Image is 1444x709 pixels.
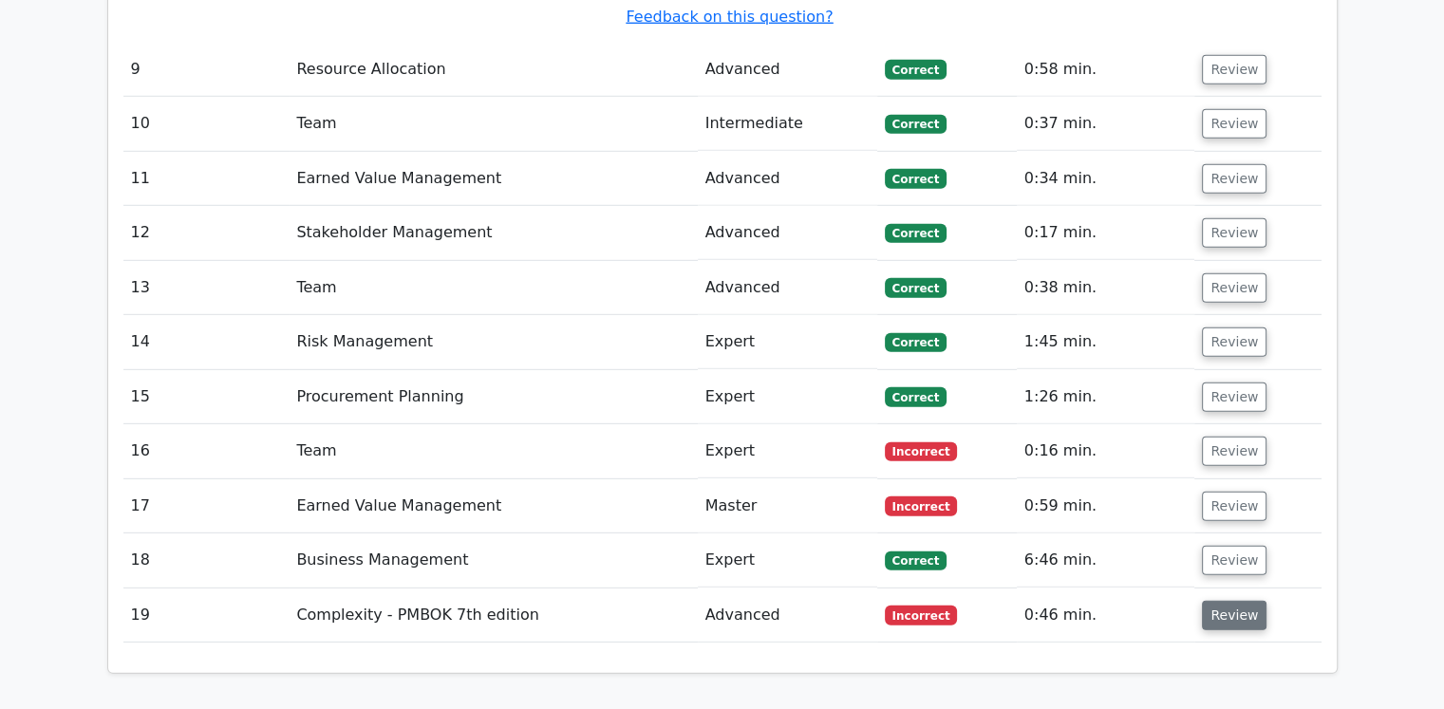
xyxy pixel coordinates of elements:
[885,60,947,79] span: Correct
[123,479,290,533] td: 17
[1017,533,1195,588] td: 6:46 min.
[1202,382,1266,412] button: Review
[1202,492,1266,521] button: Review
[885,551,947,570] span: Correct
[289,533,697,588] td: Business Management
[123,206,290,260] td: 12
[885,115,947,134] span: Correct
[1202,273,1266,303] button: Review
[698,43,877,97] td: Advanced
[1202,437,1266,466] button: Review
[698,424,877,478] td: Expert
[289,206,697,260] td: Stakeholder Management
[1202,546,1266,575] button: Review
[1017,479,1195,533] td: 0:59 min.
[626,8,833,26] a: Feedback on this question?
[289,479,697,533] td: Earned Value Management
[1017,43,1195,97] td: 0:58 min.
[123,43,290,97] td: 9
[1017,315,1195,369] td: 1:45 min.
[123,97,290,151] td: 10
[885,278,947,297] span: Correct
[289,370,697,424] td: Procurement Planning
[885,169,947,188] span: Correct
[1017,206,1195,260] td: 0:17 min.
[698,370,877,424] td: Expert
[123,315,290,369] td: 14
[123,588,290,643] td: 19
[123,261,290,315] td: 13
[1017,97,1195,151] td: 0:37 min.
[1017,588,1195,643] td: 0:46 min.
[289,152,697,206] td: Earned Value Management
[1017,370,1195,424] td: 1:26 min.
[1202,164,1266,194] button: Review
[289,43,697,97] td: Resource Allocation
[885,387,947,406] span: Correct
[289,424,697,478] td: Team
[698,588,877,643] td: Advanced
[123,370,290,424] td: 15
[1202,327,1266,357] button: Review
[289,315,697,369] td: Risk Management
[885,224,947,243] span: Correct
[698,97,877,151] td: Intermediate
[698,152,877,206] td: Advanced
[123,533,290,588] td: 18
[1017,424,1195,478] td: 0:16 min.
[698,479,877,533] td: Master
[885,606,958,625] span: Incorrect
[698,261,877,315] td: Advanced
[1202,218,1266,248] button: Review
[698,533,877,588] td: Expert
[885,496,958,515] span: Incorrect
[1202,109,1266,139] button: Review
[698,206,877,260] td: Advanced
[1017,152,1195,206] td: 0:34 min.
[1202,601,1266,630] button: Review
[289,97,697,151] td: Team
[123,424,290,478] td: 16
[123,152,290,206] td: 11
[289,588,697,643] td: Complexity - PMBOK 7th edition
[698,315,877,369] td: Expert
[1017,261,1195,315] td: 0:38 min.
[885,333,947,352] span: Correct
[289,261,697,315] td: Team
[1202,55,1266,84] button: Review
[885,442,958,461] span: Incorrect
